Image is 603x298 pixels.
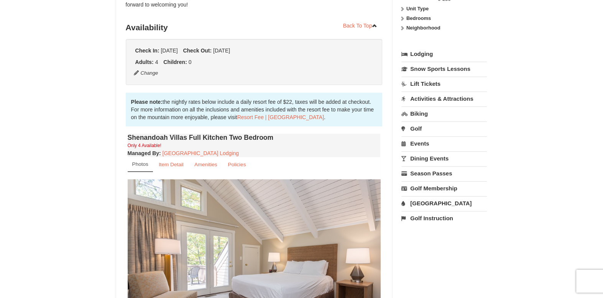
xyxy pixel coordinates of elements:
span: 4 [155,59,158,65]
a: Snow Sports Lessons [401,62,487,76]
h4: Shenandoah Villas Full Kitchen Two Bedroom [128,134,381,141]
small: Photos [132,161,148,167]
span: [DATE] [213,47,230,54]
a: Item Detail [154,157,189,172]
small: Amenities [194,162,217,167]
a: Lift Tickets [401,77,487,91]
small: Policies [228,162,246,167]
div: the nightly rates below include a daily resort fee of $22, taxes will be added at checkout. For m... [126,93,383,126]
strong: Check In: [135,47,159,54]
a: Events [401,136,487,151]
small: Item Detail [159,162,184,167]
a: Golf Instruction [401,211,487,225]
strong: Unit Type [406,6,429,11]
a: Activities & Attractions [401,92,487,106]
strong: Neighborhood [406,25,440,31]
a: Policies [223,157,251,172]
a: [GEOGRAPHIC_DATA] [401,196,487,210]
span: [DATE] [161,47,177,54]
strong: Children: [163,59,187,65]
strong: Bedrooms [406,15,431,21]
strong: Please note: [131,99,163,105]
a: Golf Membership [401,181,487,195]
a: Lodging [401,47,487,61]
strong: Adults: [135,59,154,65]
small: Only 4 Available! [128,143,161,148]
a: Resort Fee | [GEOGRAPHIC_DATA] [237,114,324,120]
strong: Check Out: [183,47,212,54]
a: Biking [401,106,487,121]
a: [GEOGRAPHIC_DATA] Lodging [163,150,239,156]
h3: Availability [126,20,383,35]
a: Season Passes [401,166,487,180]
strong: : [128,150,161,156]
button: Change [133,69,159,77]
a: Amenities [189,157,222,172]
span: 0 [189,59,192,65]
a: Back To Top [338,20,383,31]
span: Managed By [128,150,159,156]
a: Dining Events [401,151,487,165]
a: Photos [128,157,153,172]
a: Golf [401,121,487,136]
